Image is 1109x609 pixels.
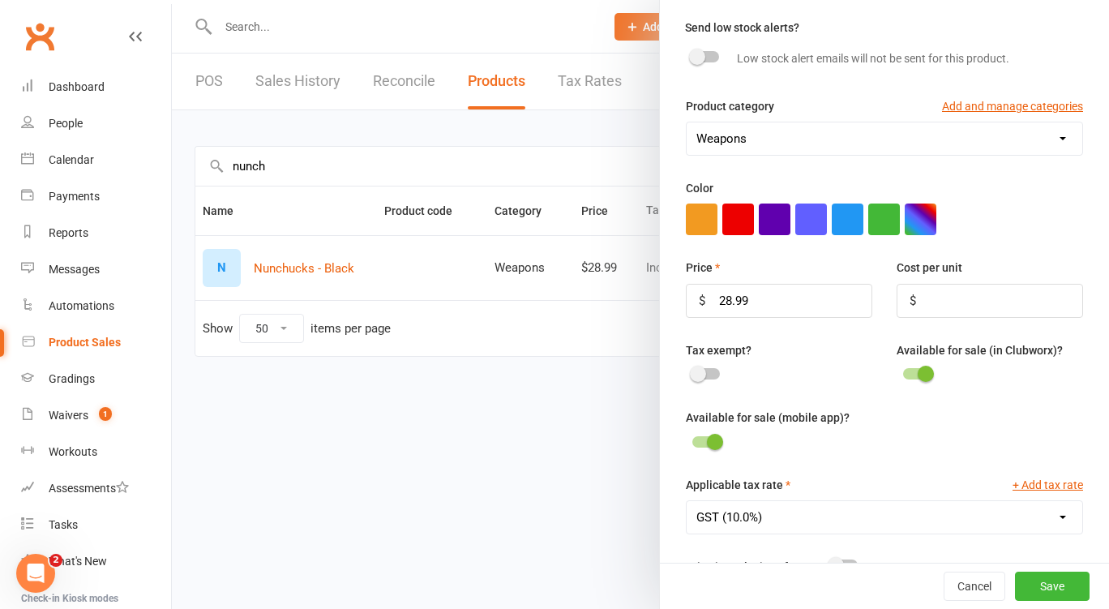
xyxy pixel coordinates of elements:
div: Reports [49,226,88,239]
a: Automations [21,288,171,324]
a: Assessments [21,470,171,507]
div: Product Sales [49,336,121,349]
div: Messages [49,263,100,276]
div: Workouts [49,445,97,458]
a: Calendar [21,142,171,178]
a: Messages [21,251,171,288]
a: Payments [21,178,171,215]
span: 2 [49,554,62,567]
label: Applicable tax rate [686,476,790,494]
label: Send low stock alerts? [685,19,799,36]
a: Workouts [21,434,171,470]
a: Gradings [21,361,171,397]
a: Waivers 1 [21,397,171,434]
div: Waivers [49,409,88,422]
div: Dashboard [49,80,105,93]
div: Automations [49,299,114,312]
label: Color [686,179,713,197]
label: Price is exclusive of tax? [686,558,812,576]
div: $ [699,291,705,311]
label: Cost per unit [897,259,962,277]
label: Product category [686,97,774,115]
a: Tasks [21,507,171,543]
div: Calendar [49,153,94,166]
div: Assessments [49,482,129,495]
a: What's New [21,543,171,580]
span: 1 [99,407,112,421]
div: Tasks [49,518,78,531]
label: Price [686,259,720,277]
a: Product Sales [21,324,171,361]
a: Dashboard [21,69,171,105]
div: Payments [49,190,100,203]
label: Available for sale (in Clubworx)? [897,341,1063,359]
button: Add and manage categories [942,97,1083,115]
label: Available for sale (mobile app)? [686,409,850,427]
button: + Add tax rate [1013,476,1083,494]
div: People [49,117,83,130]
label: Tax exempt? [686,341,751,359]
div: $ [910,291,916,311]
button: Cancel [944,572,1005,601]
iframe: Intercom live chat [16,554,55,593]
div: Gradings [49,372,95,385]
button: Save [1015,572,1090,601]
a: Reports [21,215,171,251]
a: Clubworx [19,16,60,57]
a: People [21,105,171,142]
label: Low stock alert emails will not be sent for this product. [737,49,1009,67]
div: What's New [49,555,107,568]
